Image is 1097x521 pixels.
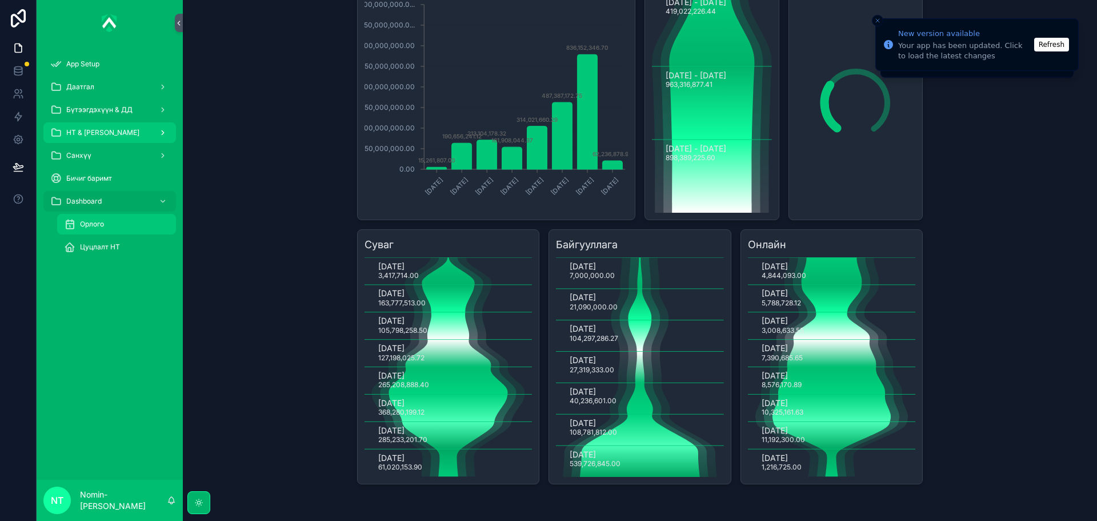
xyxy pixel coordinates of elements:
text: [DATE] [378,261,405,271]
text: [DATE] - [DATE] [666,70,726,80]
text: [DATE] [762,426,788,436]
text: 10,325,161.63 [762,408,803,417]
text: [DATE] [570,261,596,271]
text: 3,008,633.55 [762,326,804,335]
a: Бичиг баримт [43,168,176,189]
text: [DATE] [762,261,788,271]
span: Санхүү [66,151,91,160]
button: Close toast [872,15,883,26]
text: 127,198,025.72 [378,353,425,362]
text: 163,777,513.00 [378,299,426,307]
span: Даатгал [66,82,94,92]
text: [DATE] [762,454,788,463]
span: Dashboard [66,197,102,206]
text: 21,090,000.00 [570,303,618,311]
text: [DATE] [762,344,788,353]
text: 836,152,346.70 [566,44,608,51]
span: Орлого [80,220,104,229]
text: [DATE] [378,344,405,353]
text: 3,417,714.00 [378,271,419,280]
text: [DATE] [570,387,596,396]
text: [DATE] - [DATE] [666,144,726,153]
text: 368,280,199.12 [378,408,425,417]
tspan: 750,000,000.00 [361,62,415,70]
text: [DATE] [378,399,405,408]
text: 15,261,807.00 [418,157,455,164]
a: Цуцлалт НТ [57,237,176,257]
h3: Байгууллага [556,237,724,253]
text: 27,319,333.00 [570,365,614,374]
text: [DATE] [570,418,596,428]
h3: Онлайн [748,237,916,253]
tspan: 1,050,000,000.0... [355,21,415,29]
text: [DATE] [762,399,788,408]
text: 62,236,878.90 [592,150,632,157]
tspan: 600,000,000.00 [360,82,415,91]
text: 7,000,000.00 [570,271,615,280]
a: Орлого [57,214,176,234]
text: 213,104,178.32 [467,130,506,137]
tspan: 300,000,000.00 [360,124,415,132]
a: Бүтээгдэхүүн & ДД [43,100,176,120]
text: [DATE] [378,371,405,381]
text: 1,216,725.00 [762,463,802,472]
text: 314,021,660.29 [517,116,558,123]
span: Бичиг баримт [66,174,112,183]
button: Refresh [1034,38,1069,51]
text: 40,236,601.00 [570,396,616,405]
text: [DATE] [570,324,596,333]
text: 105,798,258.50 [378,326,427,335]
text: 104,297,286.27 [570,334,618,343]
text: [DATE] [378,426,405,436]
text: 265,208,888.40 [378,381,429,389]
text: [DATE] [762,289,788,299]
text: [DATE] [762,316,788,326]
div: Your app has been updated. Click to load the latest changes [898,41,1031,61]
text: [DATE] [378,316,405,326]
div: scrollable content [37,46,183,272]
tspan: 900,000,000.00 [360,41,415,50]
tspan: 450,000,000.00 [360,103,415,112]
text: [DATE] [574,176,595,197]
text: 7,390,685.65 [762,353,803,362]
text: 898,389,225.60 [666,153,715,162]
p: Nomin-[PERSON_NAME] [80,489,167,512]
span: Цуцлалт НТ [80,242,120,252]
text: [DATE] [570,292,596,302]
text: 5,788,728.12 [762,299,801,307]
text: [DATE] [378,289,405,299]
span: App Setup [66,59,99,69]
div: New version available [898,28,1031,39]
text: [DATE] [570,450,596,459]
text: [DATE] [378,454,405,463]
text: [DATE] [499,176,519,197]
text: 963,316,877.41 [666,80,712,89]
text: [DATE] [449,176,469,197]
text: 8,576,170.89 [762,381,802,389]
text: 4,844,093.00 [762,271,806,280]
text: 419,022,226.44 [666,7,716,15]
text: 161,908,044.37 [491,137,533,144]
text: 108,781,812.00 [570,428,617,436]
span: НТ & [PERSON_NAME] [66,128,139,137]
a: App Setup [43,54,176,74]
a: Даатгал [43,77,176,97]
text: [DATE] [549,176,570,197]
img: App logo [102,14,118,32]
text: [DATE] [474,176,494,197]
text: 61,020,153.90 [378,463,422,472]
text: [DATE] [524,176,545,197]
text: 539,726,845.00 [570,459,620,468]
tspan: 150,000,000.00 [362,144,415,153]
a: Санхүү [43,145,176,166]
text: [DATE] [599,176,620,197]
h3: Суваг [365,237,533,253]
text: [DATE] [570,355,596,365]
text: [DATE] [762,371,788,381]
span: NT [51,494,63,507]
text: 190,656,241.12 [442,133,481,140]
a: НТ & [PERSON_NAME] [43,122,176,143]
text: 11,192,300.00 [762,436,805,444]
span: Бүтээгдэхүүн & ДД [66,105,133,114]
tspan: 0.00 [399,165,415,173]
